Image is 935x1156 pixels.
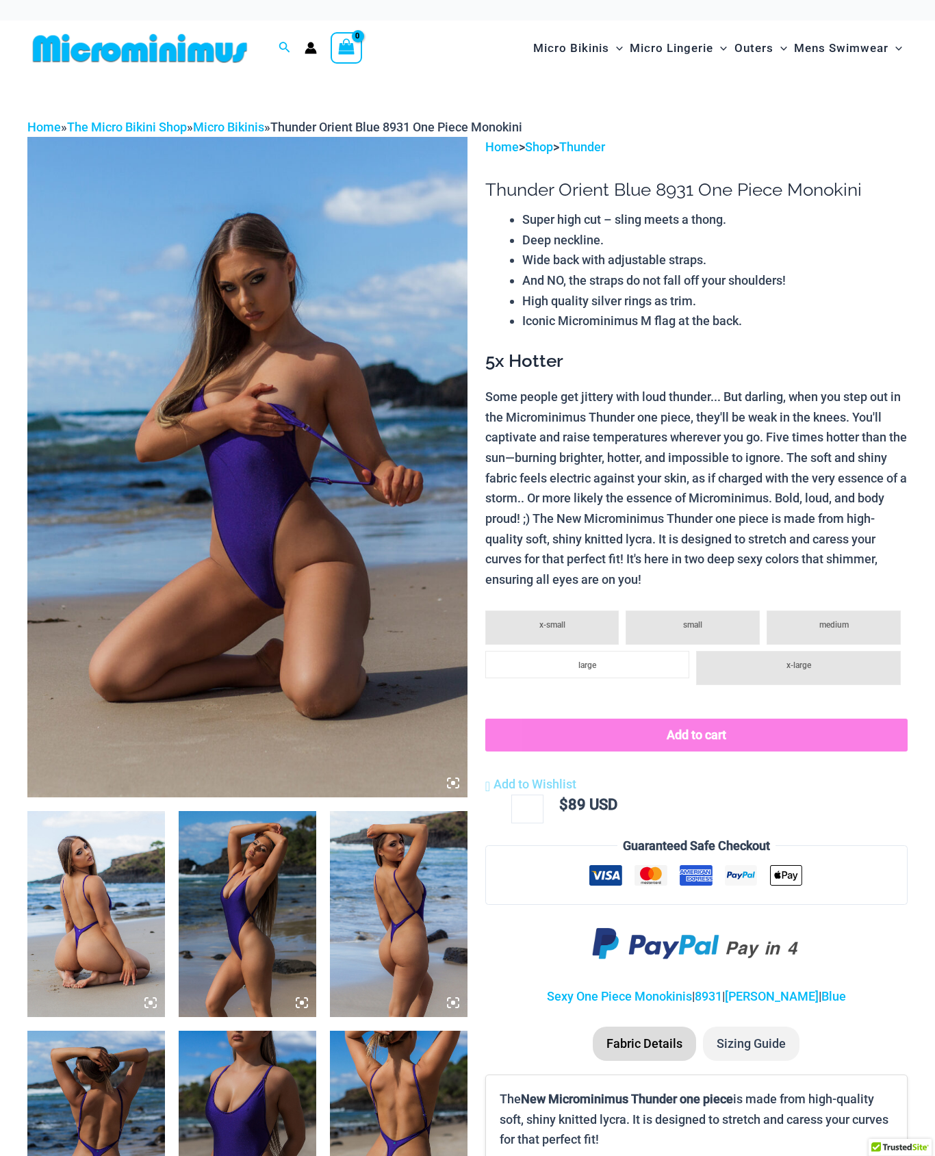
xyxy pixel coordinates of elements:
[27,33,253,64] img: MM SHOP LOGO FLAT
[773,31,787,66] span: Menu Toggle
[609,31,623,66] span: Menu Toggle
[522,250,908,270] li: Wide back with adjustable straps.
[485,137,908,157] p: > >
[522,209,908,230] li: Super high cut – sling meets a thong.
[559,140,605,154] a: Thunder
[593,1027,696,1061] li: Fabric Details
[794,31,888,66] span: Mens Swimwear
[27,120,61,134] a: Home
[630,31,713,66] span: Micro Lingerie
[270,120,522,134] span: Thunder Orient Blue 8931 One Piece Monokini
[695,989,722,1003] a: 8931
[485,179,908,201] h1: Thunder Orient Blue 8931 One Piece Monokini
[559,796,617,813] bdi: 89 USD
[27,137,467,797] img: Thunder Orient Blue 8931 One piece
[494,777,576,791] span: Add to Wishlist
[485,611,619,645] li: x-small
[791,27,906,69] a: Mens SwimwearMenu ToggleMenu Toggle
[485,140,519,154] a: Home
[330,811,467,1017] img: Thunder Orient Blue 8931 One piece
[683,620,702,630] span: small
[767,611,901,645] li: medium
[786,660,811,670] span: x-large
[522,291,908,311] li: High quality silver rings as trim.
[522,230,908,251] li: Deep neckline.
[703,1027,799,1061] li: Sizing Guide
[193,120,264,134] a: Micro Bikinis
[530,27,626,69] a: Micro BikinisMenu ToggleMenu Toggle
[713,31,727,66] span: Menu Toggle
[696,651,901,685] li: x-large
[533,31,609,66] span: Micro Bikinis
[485,719,908,752] button: Add to cart
[331,32,362,64] a: View Shopping Cart, empty
[521,1092,733,1106] b: New Microminimus Thunder one piece
[559,796,568,813] span: $
[485,651,690,678] li: large
[539,620,565,630] span: x-small
[617,836,776,856] legend: Guaranteed Safe Checkout
[67,120,187,134] a: The Micro Bikini Shop
[528,25,908,71] nav: Site Navigation
[522,311,908,331] li: Iconic Microminimus M flag at the back.
[305,42,317,54] a: Account icon link
[725,989,819,1003] a: [PERSON_NAME]
[485,774,576,795] a: Add to Wishlist
[485,387,908,590] p: Some people get jittery with loud thunder... But darling, when you step out in the Microminimus T...
[821,989,846,1003] a: Blue
[734,31,773,66] span: Outers
[522,270,908,291] li: And NO, the straps do not fall off your shoulders!
[626,611,760,645] li: small
[27,811,165,1017] img: Thunder Orient Blue 8931 One piece
[179,811,316,1017] img: Thunder Orient Blue 8931 One piece
[547,989,692,1003] a: Sexy One Piece Monokinis
[511,795,543,823] input: Product quantity
[731,27,791,69] a: OutersMenu ToggleMenu Toggle
[485,350,908,373] h3: 5x Hotter
[578,660,596,670] span: large
[279,40,291,57] a: Search icon link
[888,31,902,66] span: Menu Toggle
[27,120,522,134] span: » » »
[525,140,553,154] a: Shop
[626,27,730,69] a: Micro LingerieMenu ToggleMenu Toggle
[485,986,908,1007] p: | | |
[819,620,849,630] span: medium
